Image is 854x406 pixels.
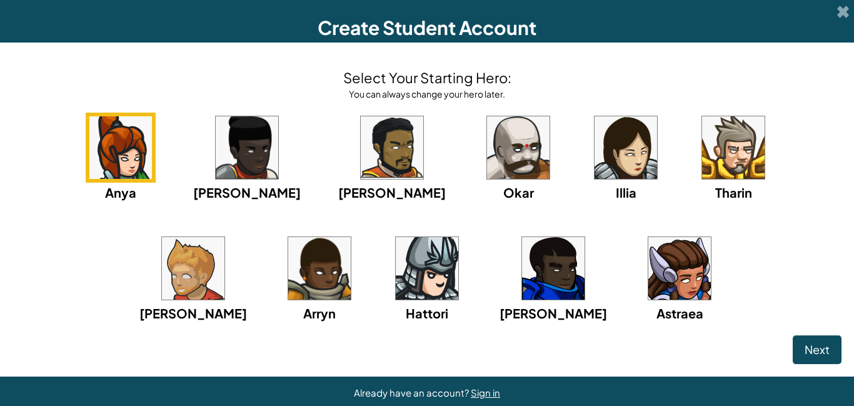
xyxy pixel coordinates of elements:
img: portrait.png [361,116,423,179]
img: portrait.png [396,237,458,300]
span: Illia [616,185,636,200]
span: [PERSON_NAME] [338,185,446,200]
img: portrait.png [288,237,351,300]
img: portrait.png [162,237,224,300]
img: portrait.png [702,116,765,179]
span: Hattori [406,305,448,321]
span: Okar [503,185,534,200]
span: [PERSON_NAME] [500,305,607,321]
span: Already have an account? [354,387,471,398]
span: Anya [105,185,136,200]
span: [PERSON_NAME] [193,185,301,200]
img: portrait.png [522,237,585,300]
img: portrait.png [216,116,278,179]
img: portrait.png [648,237,711,300]
span: Next [805,342,830,357]
img: portrait.png [595,116,657,179]
span: Create Student Account [318,16,536,39]
button: Next [793,335,841,364]
a: Sign in [471,387,500,398]
span: Arryn [303,305,336,321]
img: portrait.png [487,116,550,179]
h4: Select Your Starting Hero: [343,68,511,88]
img: portrait.png [89,116,152,179]
div: You can always change your hero later. [343,88,511,100]
span: [PERSON_NAME] [139,305,247,321]
span: Tharin [715,185,752,200]
span: Astraea [656,305,703,321]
